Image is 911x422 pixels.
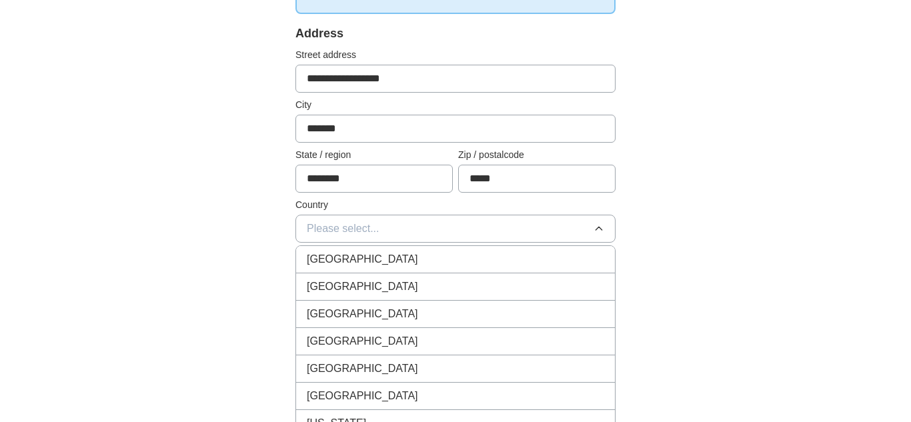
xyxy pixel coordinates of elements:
label: City [295,98,616,112]
span: [GEOGRAPHIC_DATA] [307,279,418,295]
label: Street address [295,48,616,62]
span: Please select... [307,221,379,237]
span: [GEOGRAPHIC_DATA] [307,306,418,322]
button: Please select... [295,215,616,243]
label: State / region [295,148,453,162]
span: [GEOGRAPHIC_DATA] [307,251,418,267]
span: [GEOGRAPHIC_DATA] [307,388,418,404]
div: Address [295,25,616,43]
label: Zip / postalcode [458,148,616,162]
span: [GEOGRAPHIC_DATA] [307,361,418,377]
label: Country [295,198,616,212]
span: [GEOGRAPHIC_DATA] [307,333,418,349]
